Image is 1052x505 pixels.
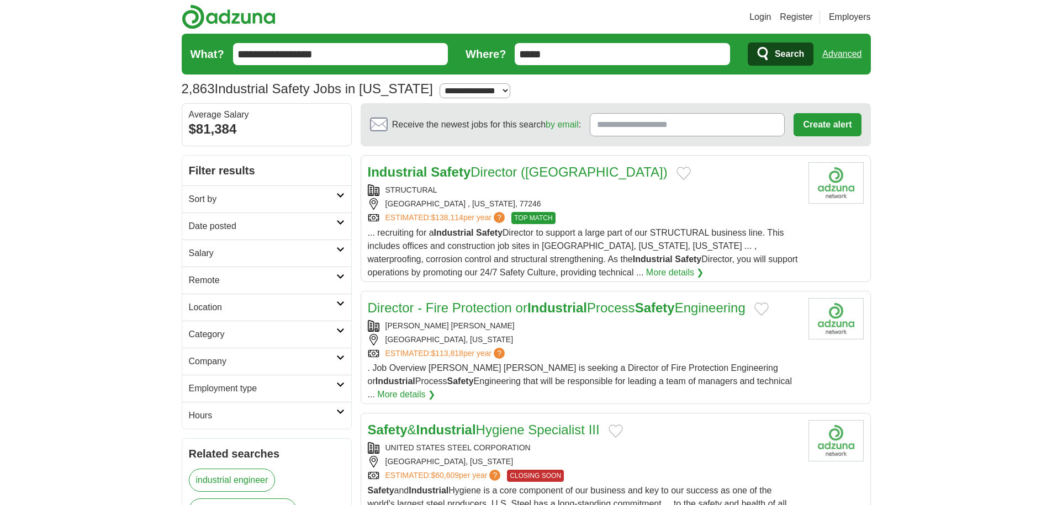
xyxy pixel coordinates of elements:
div: $81,384 [189,119,345,139]
h1: Industrial Safety Jobs in [US_STATE] [182,81,433,96]
strong: Safety [368,486,394,495]
img: United States Steel Corporation logo [808,420,864,461]
span: ? [494,348,505,359]
h2: Category [189,328,336,341]
a: Industrial SafetyDirector ([GEOGRAPHIC_DATA]) [368,164,668,179]
span: CLOSING SOON [507,470,564,482]
a: Location [182,294,351,321]
button: Create alert [794,113,861,136]
h2: Filter results [182,156,351,185]
a: Login [749,10,771,24]
span: ... recruiting for a Director to support a large part of our STRUCTURAL business line. This inclu... [368,228,798,277]
a: Safety&IndustrialHygiene Specialist III [368,422,600,437]
span: $138,114 [431,213,463,222]
a: Director - Fire Protection orIndustrialProcessSafetyEngineering [368,300,746,315]
a: Remote [182,267,351,294]
h2: Hours [189,409,336,422]
div: [GEOGRAPHIC_DATA] , [US_STATE], 77246 [368,198,800,210]
img: Company logo [808,162,864,204]
a: Advanced [822,43,861,65]
h2: Company [189,355,336,368]
a: Salary [182,240,351,267]
strong: Industrial [434,228,474,237]
strong: Safety [431,164,471,179]
h2: Location [189,301,336,314]
strong: Safety [476,228,503,237]
a: ESTIMATED:$138,114per year? [385,212,508,224]
span: Search [775,43,804,65]
div: STRUCTURAL [368,184,800,196]
a: Employers [829,10,871,24]
strong: Safety [675,254,701,264]
strong: Industrial [376,376,415,386]
strong: Safety [368,422,408,437]
span: TOP MATCH [511,212,555,224]
div: Average Salary [189,110,345,119]
button: Add to favorite jobs [609,424,623,438]
h2: Sort by [189,193,336,206]
h2: Related searches [189,445,345,462]
a: Category [182,321,351,348]
span: ? [489,470,500,481]
button: Add to favorite jobs [676,167,691,180]
strong: Safety [635,300,675,315]
a: ESTIMATED:$113,818per year? [385,348,508,359]
button: Add to favorite jobs [754,302,769,316]
a: Date posted [182,212,351,240]
strong: Industrial [409,486,448,495]
strong: Industrial [633,254,673,264]
span: ? [494,212,505,223]
h2: Date posted [189,220,336,233]
label: Where? [466,46,506,62]
strong: Industrial [416,422,476,437]
h2: Employment type [189,382,336,395]
div: [GEOGRAPHIC_DATA], [US_STATE] [368,334,800,345]
button: Search [748,42,813,66]
strong: Industrial [368,164,427,179]
a: industrial engineer [189,469,276,492]
span: . Job Overview [PERSON_NAME] [PERSON_NAME] is seeking a Director of Fire Protection Engineering o... [368,363,792,399]
label: What? [191,46,224,62]
a: More details ❯ [377,388,435,401]
a: UNITED STATES STEEL CORPORATION [385,443,531,452]
h2: Remote [189,274,336,287]
span: $113,818 [431,349,463,358]
img: Adzuna logo [182,4,276,29]
a: Sort by [182,185,351,212]
h2: Salary [189,247,336,260]
a: More details ❯ [646,266,704,279]
a: ESTIMATED:$60,609per year? [385,470,503,482]
div: [PERSON_NAME] [PERSON_NAME] [368,320,800,332]
span: 2,863 [182,79,215,99]
span: $60,609 [431,471,459,480]
a: Hours [182,402,351,429]
a: Employment type [182,375,351,402]
a: Register [780,10,813,24]
img: Company logo [808,298,864,339]
span: Receive the newest jobs for this search : [392,118,581,131]
a: by email [546,120,579,129]
strong: Industrial [527,300,587,315]
strong: Safety [447,376,474,386]
div: [GEOGRAPHIC_DATA], [US_STATE] [368,456,800,467]
a: Company [182,348,351,375]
